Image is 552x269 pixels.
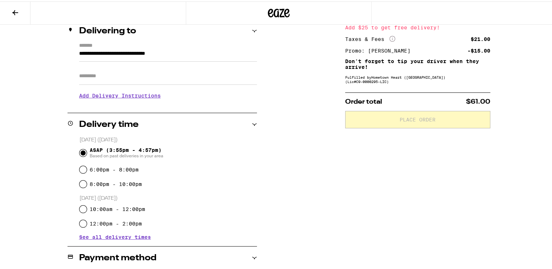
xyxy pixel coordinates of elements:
[345,34,395,41] div: Taxes & Fees
[90,152,163,157] span: Based on past deliveries in your area
[90,180,142,186] label: 8:00pm - 10:00pm
[90,165,139,171] label: 6:00pm - 8:00pm
[79,194,257,200] p: [DATE] ([DATE])
[345,74,490,82] div: Fulfilled by Hometown Heart ([GEOGRAPHIC_DATA]) (Lic# C9-0000295-LIC )
[79,252,156,261] h2: Payment method
[345,109,490,127] button: Place Order
[400,116,436,121] span: Place Order
[345,47,416,52] div: Promo: [PERSON_NAME]
[466,97,490,104] span: $61.00
[79,119,139,128] h2: Delivery time
[79,25,136,34] h2: Delivering to
[345,24,490,29] div: Add $25 to get free delivery!
[90,219,142,225] label: 12:00pm - 2:00pm
[79,86,257,103] h3: Add Delivery Instructions
[79,103,257,108] p: We'll contact you at [PHONE_NUMBER] when we arrive
[79,233,151,238] button: See all delivery times
[90,146,163,157] span: ASAP (3:55pm - 4:57pm)
[90,205,145,211] label: 10:00am - 12:00pm
[79,135,257,142] p: [DATE] ([DATE])
[345,97,382,104] span: Order total
[4,5,52,11] span: Hi. Need any help?
[345,57,490,69] p: Don't forget to tip your driver when they arrive!
[467,47,490,52] div: -$15.00
[471,35,490,40] div: $21.00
